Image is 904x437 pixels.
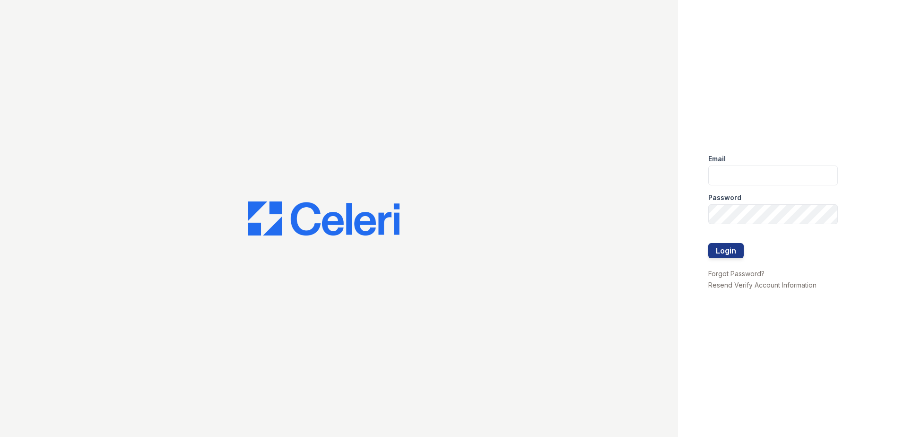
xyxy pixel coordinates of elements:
[708,243,744,258] button: Login
[708,154,726,164] label: Email
[708,270,765,278] a: Forgot Password?
[708,193,741,202] label: Password
[248,201,400,236] img: CE_Logo_Blue-a8612792a0a2168367f1c8372b55b34899dd931a85d93a1a3d3e32e68fde9ad4.png
[708,281,817,289] a: Resend Verify Account Information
